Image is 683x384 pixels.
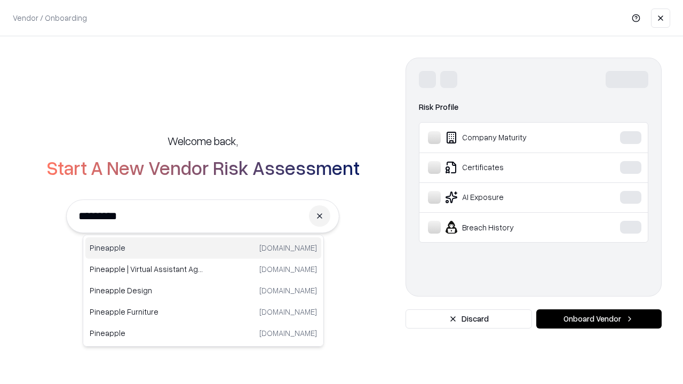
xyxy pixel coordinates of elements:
[83,235,324,347] div: Suggestions
[428,131,587,144] div: Company Maturity
[259,285,317,296] p: [DOMAIN_NAME]
[259,327,317,339] p: [DOMAIN_NAME]
[536,309,662,329] button: Onboard Vendor
[13,12,87,23] p: Vendor / Onboarding
[90,285,203,296] p: Pineapple Design
[90,306,203,317] p: Pineapple Furniture
[428,221,587,234] div: Breach History
[419,101,648,114] div: Risk Profile
[428,161,587,174] div: Certificates
[46,157,360,178] h2: Start A New Vendor Risk Assessment
[259,263,317,275] p: [DOMAIN_NAME]
[406,309,532,329] button: Discard
[259,242,317,253] p: [DOMAIN_NAME]
[90,263,203,275] p: Pineapple | Virtual Assistant Agency
[90,327,203,339] p: Pineapple
[428,191,587,204] div: AI Exposure
[90,242,203,253] p: Pineapple
[259,306,317,317] p: [DOMAIN_NAME]
[168,133,238,148] h5: Welcome back,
